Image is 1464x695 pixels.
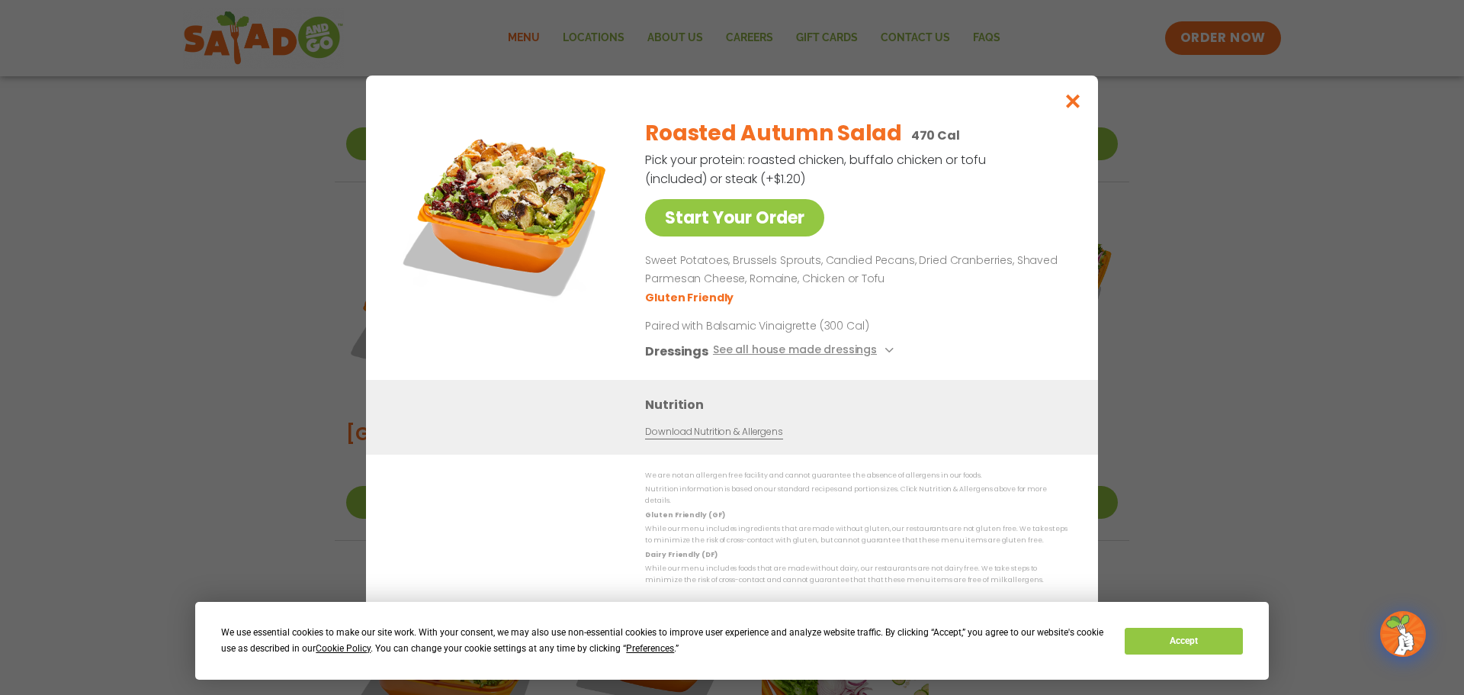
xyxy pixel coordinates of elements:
[1125,628,1242,655] button: Accept
[1048,76,1098,127] button: Close modal
[645,150,988,188] p: Pick your protein: roasted chicken, buffalo chicken or tofu (included) or steak (+$1.20)
[645,484,1067,507] p: Nutrition information is based on our standard recipes and portion sizes. Click Nutrition & Aller...
[645,252,1061,288] p: Sweet Potatoes, Brussels Sprouts, Candied Pecans, Dried Cranberries, Shaved Parmesan Cheese, Roma...
[316,643,371,654] span: Cookie Policy
[645,550,717,559] strong: Dairy Friendly (DF)
[626,643,674,654] span: Preferences
[645,523,1067,547] p: While our menu includes ingredients that are made without gluten, our restaurants are not gluten ...
[645,199,824,236] a: Start Your Order
[911,126,960,145] p: 470 Cal
[645,563,1067,587] p: While our menu includes foods that are made without dairy, our restaurants are not dairy free. We...
[195,602,1269,680] div: Cookie Consent Prompt
[221,625,1106,657] div: We use essential cookies to make our site work. With your consent, we may also use non-essential ...
[645,425,782,439] a: Download Nutrition & Allergens
[645,510,724,520] strong: Gluten Friendly (GF)
[645,342,708,361] h3: Dressings
[645,395,1075,414] h3: Nutrition
[1382,613,1424,655] img: wpChatIcon
[400,106,614,320] img: Featured product photo for Roasted Autumn Salad
[645,290,736,306] li: Gluten Friendly
[645,318,927,334] p: Paired with Balsamic Vinaigrette (300 Cal)
[645,117,901,150] h2: Roasted Autumn Salad
[713,342,898,361] button: See all house made dressings
[645,470,1067,481] p: We are not an allergen free facility and cannot guarantee the absence of allergens in our foods.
